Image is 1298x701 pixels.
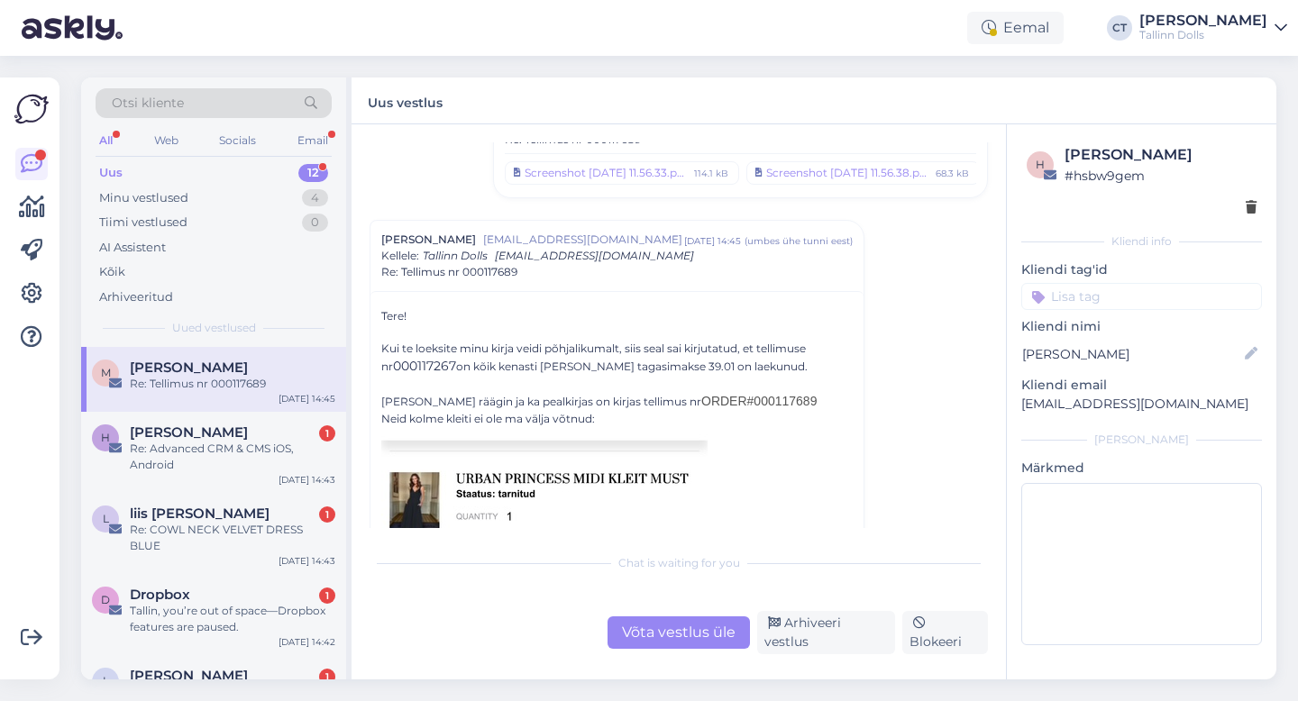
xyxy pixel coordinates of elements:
[99,288,173,306] div: Arhiveeritud
[302,214,328,232] div: 0
[130,668,248,684] span: Liina Kuzmin
[319,587,335,604] div: 1
[215,129,260,152] div: Socials
[381,232,476,248] span: [PERSON_NAME]
[130,376,335,392] div: Re: Tellimus nr 000117689
[130,441,335,473] div: Re: Advanced CRM & CMS iOS, Android
[1139,28,1267,42] div: Tallinn Dolls
[393,358,456,374] span: 000117267
[766,165,930,181] div: Screenshot [DATE] 11.56.38.png
[294,129,332,152] div: Email
[130,603,335,635] div: Tallin, you’re out of space—Dropbox features are paused.
[151,129,182,152] div: Web
[101,593,110,606] span: D
[279,554,335,568] div: [DATE] 14:43
[701,394,747,408] span: ORDER
[1107,15,1132,41] div: CT
[99,189,188,207] div: Minu vestlused
[172,320,256,336] span: Uued vestlused
[381,411,853,427] div: Neid kolme kleiti ei ole ma välja võtnud:
[1021,283,1262,310] input: Lisa tag
[1021,395,1262,414] p: [EMAIL_ADDRESS][DOMAIN_NAME]
[1021,376,1262,395] p: Kliendi email
[298,164,328,182] div: 12
[967,12,1064,44] div: Eemal
[757,611,895,654] div: Arhiveeri vestlus
[319,425,335,442] div: 1
[112,94,184,113] span: Otsi kliente
[1036,158,1045,171] span: h
[692,165,730,181] div: 114.1 kB
[279,473,335,487] div: [DATE] 14:43
[1022,344,1241,364] input: Lisa nimi
[99,214,187,232] div: Tiimi vestlused
[608,616,750,649] div: Võta vestlus üle
[279,635,335,649] div: [DATE] 14:42
[1021,260,1262,279] p: Kliendi tag'id
[302,189,328,207] div: 4
[745,234,853,248] div: ( umbes ühe tunni eest )
[1139,14,1267,28] div: [PERSON_NAME]
[103,674,109,687] span: L
[525,165,689,181] div: Screenshot [DATE] 11.56.33.png
[381,341,853,376] div: Kui te loeksite minu kirja veidi põhjalikumalt, siis seal sai kirjutatud, et tellimuse nr on kõik...
[684,234,741,248] div: [DATE] 14:45
[423,249,488,262] span: Tallinn Dolls
[99,239,166,257] div: AI Assistent
[101,431,110,444] span: H
[319,506,335,523] div: 1
[1065,144,1257,166] div: [PERSON_NAME]
[1021,432,1262,448] div: [PERSON_NAME]
[1021,233,1262,250] div: Kliendi info
[103,512,109,525] span: l
[130,424,248,441] span: Harish Kumar
[130,522,335,554] div: Re: COWL NECK VELVET DRESS BLUE
[1065,166,1257,186] div: # hsbw9gem
[902,611,988,654] div: Blokeeri
[381,264,517,280] span: Re: Tellimus nr 000117689
[370,555,988,571] div: Chat is waiting for you
[381,392,853,411] div: [PERSON_NAME] räägin ja ka pealkirjas on kirjas tellimus nr
[934,165,971,181] div: 68.3 kB
[319,669,335,685] div: 1
[101,366,111,379] span: M
[495,249,694,262] span: [EMAIL_ADDRESS][DOMAIN_NAME]
[747,394,818,408] span: #000117689
[99,164,123,182] div: Uus
[14,92,49,126] img: Askly Logo
[130,505,270,522] span: liis lulla
[381,249,419,262] span: Kellele :
[130,360,248,376] span: Marina Kadak
[483,232,684,248] span: [EMAIL_ADDRESS][DOMAIN_NAME]
[96,129,116,152] div: All
[130,587,190,603] span: Dropbox
[99,263,125,281] div: Kõik
[1139,14,1287,42] a: [PERSON_NAME]Tallinn Dolls
[1021,459,1262,478] p: Märkmed
[1021,317,1262,336] p: Kliendi nimi
[368,88,443,113] label: Uus vestlus
[279,392,335,405] div: [DATE] 14:45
